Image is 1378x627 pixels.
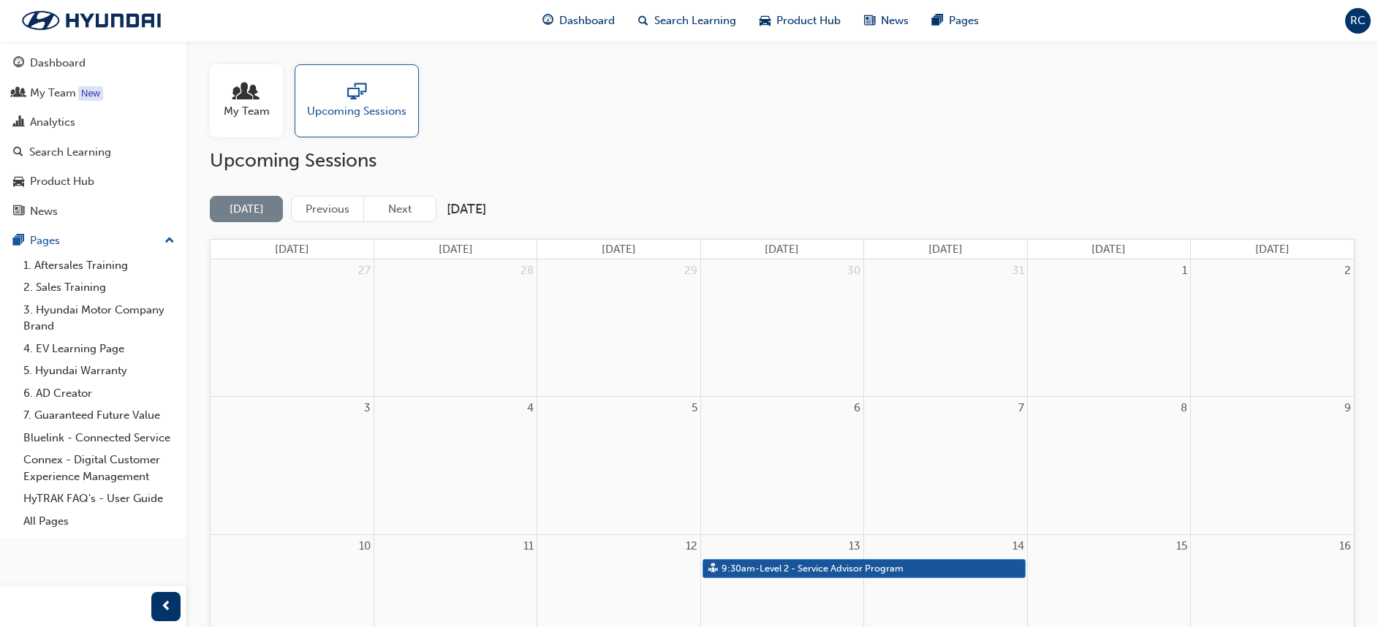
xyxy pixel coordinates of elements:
a: Wednesday [762,240,802,259]
a: July 30, 2025 [844,259,863,282]
span: [DATE] [439,243,473,256]
a: 5. Hyundai Warranty [18,360,181,382]
span: [DATE] [1255,243,1290,256]
a: August 1, 2025 [1179,259,1190,282]
span: News [881,12,909,29]
a: August 12, 2025 [683,535,700,558]
a: Analytics [6,109,181,136]
button: Previous [291,196,364,223]
td: August 9, 2025 [1191,397,1354,535]
span: pages-icon [13,235,24,248]
span: 9:30am - Level 2 - Service Advisor Program [721,560,904,578]
span: Dashboard [559,12,615,29]
a: Saturday [1252,240,1292,259]
a: 7. Guaranteed Future Value [18,404,181,427]
a: August 6, 2025 [851,397,863,419]
a: August 8, 2025 [1178,397,1190,419]
a: August 9, 2025 [1341,397,1354,419]
button: Pages [6,227,181,254]
span: chart-icon [13,116,24,129]
a: August 5, 2025 [689,397,700,419]
td: July 27, 2025 [211,259,374,396]
a: Search Learning [6,139,181,166]
a: August 13, 2025 [846,535,863,558]
button: DashboardMy TeamAnalyticsSearch LearningProduct HubNews [6,47,181,227]
a: My Team [6,80,181,107]
a: August 3, 2025 [361,397,374,419]
a: August 16, 2025 [1336,535,1354,558]
span: Pages [949,12,979,29]
a: pages-iconPages [920,6,991,36]
a: All Pages [18,510,181,533]
div: Pages [30,232,60,249]
a: Sunday [272,240,312,259]
a: July 27, 2025 [355,259,374,282]
a: 1. Aftersales Training [18,254,181,277]
span: Upcoming Sessions [307,103,406,120]
a: August 4, 2025 [524,397,537,419]
a: Dashboard [6,50,181,77]
a: Monday [436,240,476,259]
span: people-icon [237,83,256,103]
div: Product Hub [30,173,94,190]
td: August 4, 2025 [374,397,537,535]
a: August 15, 2025 [1173,535,1190,558]
span: [DATE] [1091,243,1126,256]
a: August 14, 2025 [1010,535,1027,558]
td: August 5, 2025 [537,397,700,535]
td: August 2, 2025 [1191,259,1354,396]
a: July 29, 2025 [681,259,700,282]
span: search-icon [13,146,23,159]
span: sessionType_ONLINE_URL-icon [347,83,366,103]
div: My Team [30,85,76,102]
span: [DATE] [928,243,963,256]
span: car-icon [760,12,771,30]
a: August 7, 2025 [1015,397,1027,419]
td: July 28, 2025 [374,259,537,396]
span: My Team [224,103,270,120]
td: August 1, 2025 [1027,259,1190,396]
span: [DATE] [275,243,309,256]
a: car-iconProduct Hub [748,6,852,36]
td: July 31, 2025 [864,259,1027,396]
span: RC [1350,12,1366,29]
a: guage-iconDashboard [531,6,626,36]
a: Friday [1089,240,1129,259]
span: sessionType_FACE_TO_FACE-icon [708,560,718,578]
iframe: Intercom live chat [1328,577,1363,612]
span: guage-icon [13,57,24,70]
div: Dashboard [30,55,86,72]
a: Bluelink - Connected Service [18,427,181,449]
td: August 7, 2025 [864,397,1027,535]
div: Analytics [30,114,75,131]
a: August 11, 2025 [520,535,537,558]
a: 4. EV Learning Page [18,338,181,360]
span: Search Learning [654,12,736,29]
span: up-icon [164,232,175,251]
a: 3. Hyundai Motor Company Brand [18,299,181,338]
div: Tooltip anchor [78,86,103,101]
a: July 31, 2025 [1010,259,1027,282]
div: News [30,203,58,220]
td: August 6, 2025 [700,397,863,535]
span: prev-icon [161,598,172,616]
a: Product Hub [6,168,181,195]
span: people-icon [13,87,24,100]
span: [DATE] [765,243,799,256]
div: Search Learning [29,144,111,161]
td: August 8, 2025 [1027,397,1190,535]
a: News [6,198,181,225]
a: HyTRAK FAQ's - User Guide [18,487,181,510]
span: news-icon [13,205,24,218]
span: search-icon [638,12,648,30]
a: news-iconNews [852,6,920,36]
h2: [DATE] [447,201,486,218]
a: Connex - Digital Customer Experience Management [18,449,181,487]
a: My Team [210,64,295,137]
button: RC [1345,8,1371,34]
td: July 30, 2025 [700,259,863,396]
span: guage-icon [542,12,553,30]
span: [DATE] [602,243,636,256]
span: car-icon [13,175,24,189]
